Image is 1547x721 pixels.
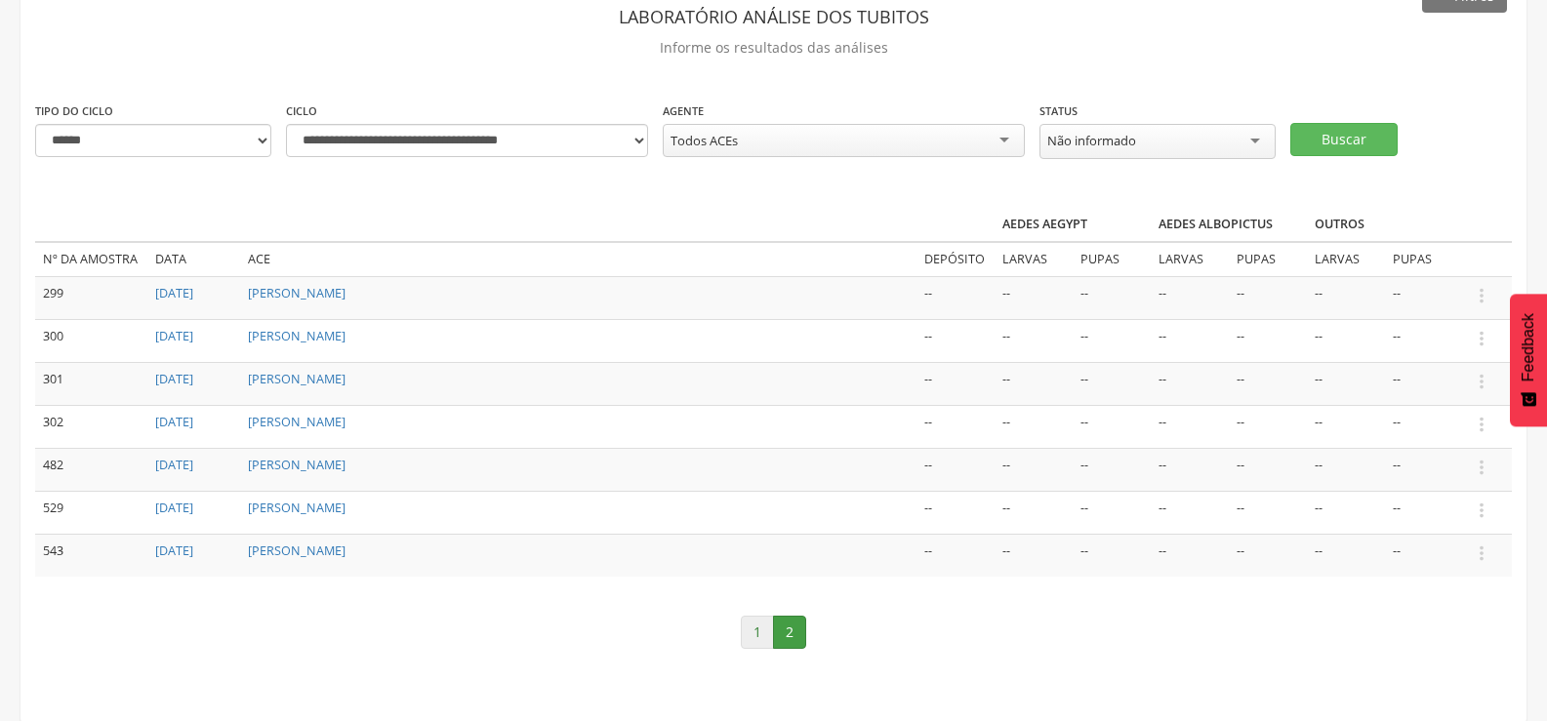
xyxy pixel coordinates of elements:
[1307,276,1385,319] td: --
[1385,362,1463,405] td: --
[286,103,317,119] label: Ciclo
[995,534,1073,576] td: --
[1229,276,1307,319] td: --
[995,491,1073,534] td: --
[1229,534,1307,576] td: --
[1151,405,1229,448] td: --
[1307,362,1385,405] td: --
[1039,103,1078,119] label: Status
[1151,534,1229,576] td: --
[35,448,147,491] td: 482
[995,362,1073,405] td: --
[916,276,995,319] td: --
[995,405,1073,448] td: --
[35,362,147,405] td: 301
[248,328,346,344] a: [PERSON_NAME]
[1229,491,1307,534] td: --
[1307,242,1385,276] td: Larvas
[995,208,1151,242] th: Aedes aegypt
[248,371,346,387] a: [PERSON_NAME]
[1073,405,1151,448] td: --
[1307,208,1463,242] th: Outros
[1471,328,1492,349] i: 
[1073,491,1151,534] td: --
[248,457,346,473] a: [PERSON_NAME]
[1385,491,1463,534] td: --
[35,491,147,534] td: 529
[916,362,995,405] td: --
[1229,242,1307,276] td: Pupas
[916,448,995,491] td: --
[248,414,346,430] a: [PERSON_NAME]
[1307,405,1385,448] td: --
[1151,242,1229,276] td: Larvas
[248,500,346,516] a: [PERSON_NAME]
[1073,319,1151,362] td: --
[155,457,193,473] a: [DATE]
[35,319,147,362] td: 300
[248,285,346,301] a: [PERSON_NAME]
[1151,319,1229,362] td: --
[155,500,193,516] a: [DATE]
[916,534,995,576] td: --
[916,491,995,534] td: --
[1385,448,1463,491] td: --
[1047,132,1136,149] div: Não informado
[1151,448,1229,491] td: --
[1229,448,1307,491] td: --
[995,242,1073,276] td: Larvas
[1307,534,1385,576] td: --
[1471,285,1492,306] i: 
[663,103,704,119] label: Agente
[35,103,113,119] label: Tipo do ciclo
[35,34,1512,61] p: Informe os resultados das análises
[1471,457,1492,478] i: 
[916,242,995,276] td: Depósito
[916,405,995,448] td: --
[995,448,1073,491] td: --
[741,616,774,649] a: 1
[155,542,193,559] a: [DATE]
[1385,319,1463,362] td: --
[1073,534,1151,576] td: --
[1520,313,1537,381] span: Feedback
[1385,276,1463,319] td: --
[671,132,738,149] div: Todos ACEs
[1229,405,1307,448] td: --
[155,328,193,344] a: [DATE]
[1073,362,1151,405] td: --
[1151,362,1229,405] td: --
[1073,242,1151,276] td: Pupas
[1385,242,1463,276] td: Pupas
[995,319,1073,362] td: --
[995,276,1073,319] td: --
[147,242,240,276] td: Data
[1385,405,1463,448] td: --
[1151,491,1229,534] td: --
[1229,319,1307,362] td: --
[1073,448,1151,491] td: --
[1471,542,1492,564] i: 
[248,542,346,559] a: [PERSON_NAME]
[1510,294,1547,426] button: Feedback - Mostrar pesquisa
[1151,276,1229,319] td: --
[1307,448,1385,491] td: --
[1385,534,1463,576] td: --
[240,242,916,276] td: ACE
[773,616,806,649] a: 2
[1307,491,1385,534] td: --
[35,242,147,276] td: Nº da amostra
[35,276,147,319] td: 299
[1471,371,1492,392] i: 
[155,371,193,387] a: [DATE]
[35,405,147,448] td: 302
[1151,208,1307,242] th: Aedes albopictus
[1290,123,1398,156] button: Buscar
[1073,276,1151,319] td: --
[155,414,193,430] a: [DATE]
[155,285,193,301] a: [DATE]
[35,534,147,576] td: 543
[1471,500,1492,521] i: 
[1471,414,1492,435] i: 
[916,319,995,362] td: --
